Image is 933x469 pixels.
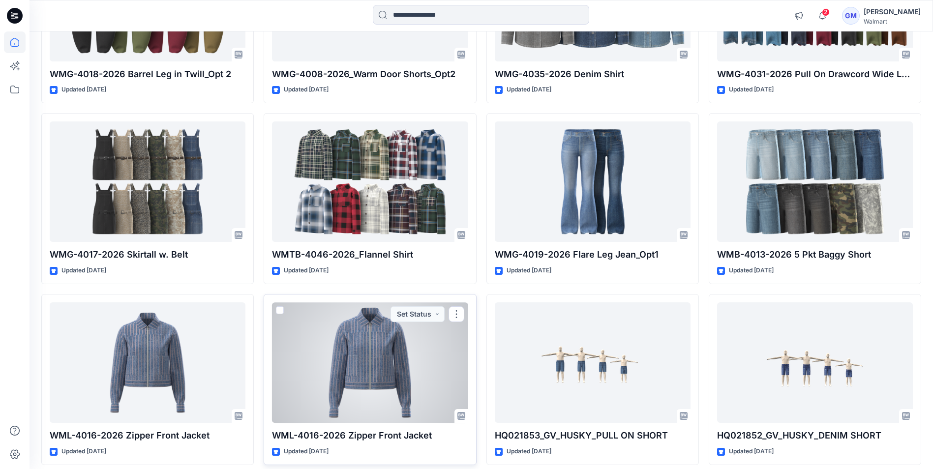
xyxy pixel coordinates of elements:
p: WMG-4031-2026 Pull On Drawcord Wide Leg_Opt3 [717,67,913,81]
p: Updated [DATE] [61,446,106,457]
p: Updated [DATE] [729,85,774,95]
p: HQ021853_GV_HUSKY_PULL ON SHORT [495,429,691,442]
p: Updated [DATE] [729,446,774,457]
p: Updated [DATE] [61,265,106,276]
div: Walmart [864,18,921,25]
a: WMG-4017-2026 Skirtall w. Belt [50,121,245,242]
p: WML-4016-2026 Zipper Front Jacket [50,429,245,442]
p: WMTB-4046-2026_Flannel Shirt [272,248,468,262]
p: WMG-4008-2026_Warm Door Shorts_Opt2 [272,67,468,81]
span: 2 [822,8,830,16]
p: WMB-4013-2026 5 Pkt Baggy Short [717,248,913,262]
p: Updated [DATE] [284,265,329,276]
p: Updated [DATE] [729,265,774,276]
p: WML-4016-2026 Zipper Front Jacket [272,429,468,442]
div: [PERSON_NAME] [864,6,921,18]
a: WMTB-4046-2026_Flannel Shirt [272,121,468,242]
p: Updated [DATE] [507,85,551,95]
p: WMG-4018-2026 Barrel Leg in Twill_Opt 2 [50,67,245,81]
a: WML-4016-2026 Zipper Front Jacket [272,302,468,423]
p: Updated [DATE] [61,85,106,95]
p: HQ021852_GV_HUSKY_DENIM SHORT [717,429,913,442]
a: WMG-4019-2026 Flare Leg Jean_Opt1 [495,121,691,242]
p: WMG-4017-2026 Skirtall w. Belt [50,248,245,262]
p: WMG-4019-2026 Flare Leg Jean_Opt1 [495,248,691,262]
a: HQ021852_GV_HUSKY_DENIM SHORT [717,302,913,423]
p: Updated [DATE] [507,446,551,457]
p: Updated [DATE] [507,265,551,276]
div: GM [842,7,860,25]
a: HQ021853_GV_HUSKY_PULL ON SHORT [495,302,691,423]
p: Updated [DATE] [284,446,329,457]
p: Updated [DATE] [284,85,329,95]
a: WML-4016-2026 Zipper Front Jacket [50,302,245,423]
a: WMB-4013-2026 5 Pkt Baggy Short [717,121,913,242]
p: WMG-4035-2026 Denim Shirt [495,67,691,81]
